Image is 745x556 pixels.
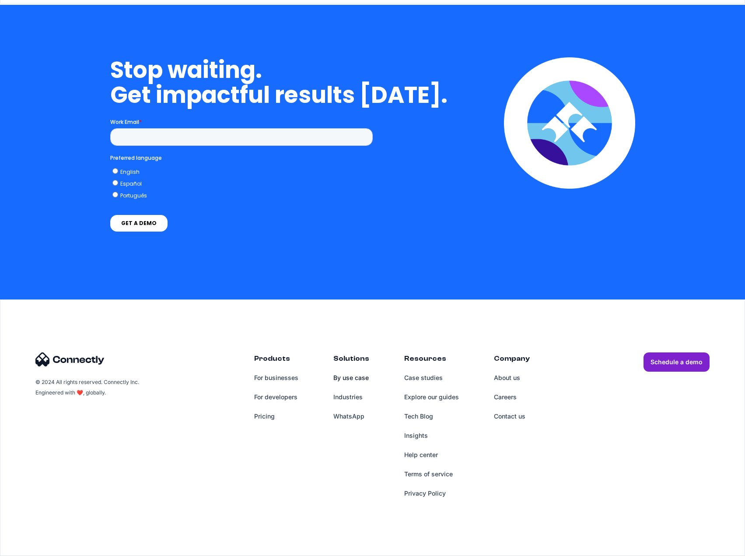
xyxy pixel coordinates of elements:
div: Company [494,352,530,368]
a: WhatsApp [333,407,369,426]
a: About us [494,368,530,387]
a: Help center [404,445,459,465]
a: For developers [254,387,298,407]
div: Solutions [333,352,369,368]
a: Industries [333,387,369,407]
aside: Language selected: English [9,541,52,553]
a: By use case [333,368,369,387]
iframe: Form 0 [110,118,373,247]
a: Pricing [254,407,298,426]
div: Resources [404,352,459,368]
div: © 2024 All rights reserved. Connectly Inc. Engineered with ❤️, globally. [35,377,140,398]
div: Stop waiting. Get impactful results [DATE]. [110,57,448,107]
a: Privacy Policy [404,484,459,503]
ul: Language list [17,541,52,553]
a: Insights [404,426,459,445]
div: Products [254,352,298,368]
a: Contact us [494,407,530,426]
a: Tech Blog [404,407,459,426]
a: Careers [494,387,530,407]
a: Terms of service [404,465,459,484]
a: Schedule a demo [644,352,710,372]
a: For businesses [254,368,298,387]
a: Explore our guides [404,387,459,407]
img: Connectly Logo [35,352,105,366]
a: Case studies [404,368,459,387]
